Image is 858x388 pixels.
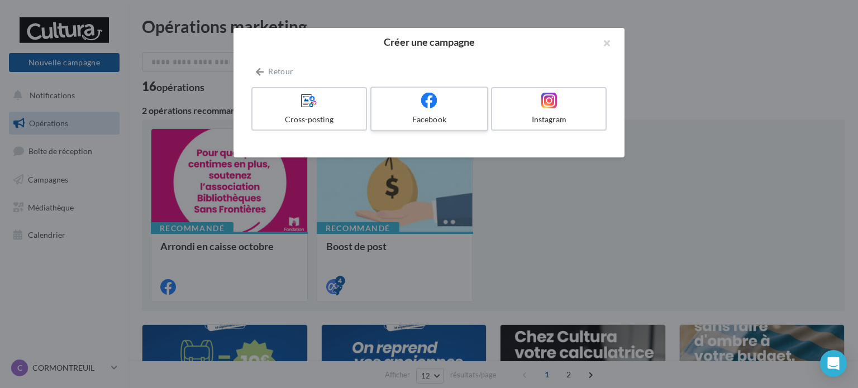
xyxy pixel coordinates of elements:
div: Facebook [376,114,482,125]
h2: Créer une campagne [251,37,607,47]
div: Instagram [497,114,601,125]
div: Cross-posting [257,114,361,125]
div: Open Intercom Messenger [820,350,847,377]
button: Retour [251,65,298,78]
